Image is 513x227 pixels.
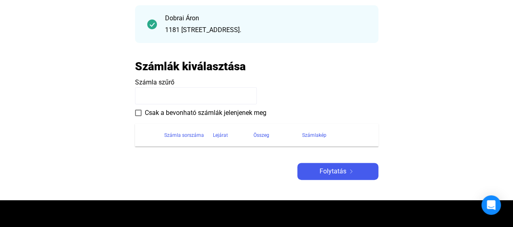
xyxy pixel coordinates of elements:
[165,13,366,23] div: Dobrai Áron
[135,59,246,74] h2: Számlák kiválasztása
[213,130,253,140] div: Lejárat
[297,163,378,180] button: Folytatásarrow-right-white
[213,130,228,140] div: Lejárat
[253,130,269,140] div: Összeg
[346,169,356,173] img: arrow-right-white
[164,130,204,140] div: Számla sorszáma
[147,19,157,29] img: checkmark-darker-green-circle
[165,25,366,35] div: 1181 [STREET_ADDRESS].
[145,108,266,118] span: Csak a bevonható számlák jelenjenek meg
[302,130,369,140] div: Számlakép
[135,78,174,86] span: Számla szűrő
[253,130,302,140] div: Összeg
[320,166,346,176] span: Folytatás
[481,195,501,215] div: Open Intercom Messenger
[302,130,326,140] div: Számlakép
[164,130,213,140] div: Számla sorszáma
